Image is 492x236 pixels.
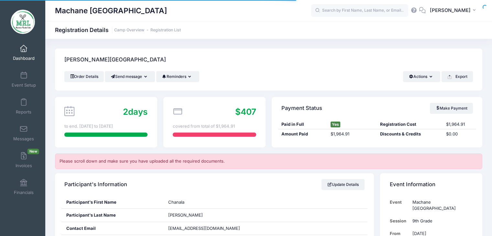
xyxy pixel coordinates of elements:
span: Reports [16,109,31,115]
div: Registration Cost [377,121,443,128]
span: 2 [123,107,128,117]
h4: [PERSON_NAME][GEOGRAPHIC_DATA] [64,51,166,69]
td: 9th Grade [409,215,473,227]
div: $1,964.91 [328,131,377,137]
a: Messages [8,122,39,145]
h1: Registration Details [55,27,181,33]
a: Update Details [322,179,365,190]
h4: Participant's Information [64,175,127,194]
div: Participant's First Name [61,196,164,209]
div: Please scroll down and make sure you have uploaded all the required documents. [55,154,482,169]
input: Search by First Name, Last Name, or Email... [311,4,408,17]
div: Participant's Last Name [61,209,164,222]
a: Order Details [64,71,104,82]
div: Amount Paid [278,131,328,137]
span: Financials [14,190,34,195]
a: Reports [8,95,39,118]
span: Invoices [16,163,32,168]
div: covered from total of $1,964.91 [173,123,256,130]
span: Yes [331,122,340,127]
button: Send message [105,71,155,82]
h4: Event Information [390,175,435,194]
div: Discounts & Credits [377,131,443,137]
h1: Machane [GEOGRAPHIC_DATA] [55,3,167,18]
a: Financials [8,176,39,198]
h4: Payment Status [281,99,322,117]
span: Dashboard [13,56,35,61]
div: Contact Email [61,222,164,235]
a: Make Payment [430,103,473,114]
td: Event [390,196,410,215]
span: $407 [235,107,256,117]
a: Registration List [150,28,181,33]
div: to end. [DATE] to [DATE] [64,123,148,130]
button: Reminders [156,71,199,82]
span: [EMAIL_ADDRESS][DOMAIN_NAME] [168,226,240,231]
a: InvoicesNew [8,149,39,171]
button: Actions [403,71,440,82]
a: Event Setup [8,68,39,91]
span: New [27,149,39,154]
a: Camp Overview [114,28,144,33]
div: $0.00 [443,131,476,137]
div: days [123,105,148,118]
div: $1,964.91 [443,121,476,128]
button: Export [442,71,473,82]
img: Machane Racket Lake [11,10,35,34]
button: [PERSON_NAME] [426,3,482,18]
span: [PERSON_NAME] [168,212,203,218]
span: Messages [13,136,34,142]
td: Session [390,215,410,227]
a: Dashboard [8,41,39,64]
span: [PERSON_NAME] [430,7,471,14]
span: Chanala [168,199,184,205]
div: Paid in Full [278,121,328,128]
span: Event Setup [12,82,36,88]
td: Machane [GEOGRAPHIC_DATA] [409,196,473,215]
